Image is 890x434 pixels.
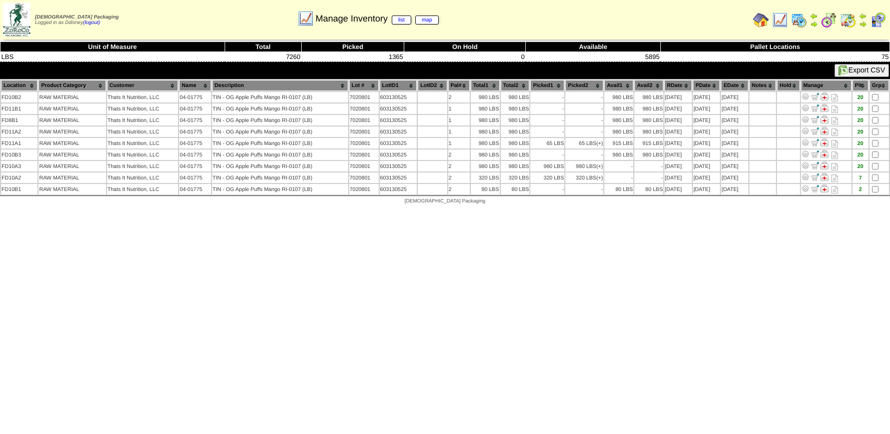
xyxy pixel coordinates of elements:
[39,149,106,160] td: RAW MATERIAL
[634,184,663,194] td: 80 LBS
[107,80,179,91] th: Customer
[530,126,564,137] td: -
[811,150,819,158] img: Move
[693,149,720,160] td: [DATE]
[664,115,692,125] td: [DATE]
[1,184,38,194] td: FD10B1
[831,128,838,136] i: Note
[693,138,720,148] td: [DATE]
[821,12,837,28] img: calendarblend.gif
[471,92,500,102] td: 980 LBS
[870,12,886,28] img: calendarcustomer.gif
[212,92,348,102] td: TIN - OG Apple Puffs Mango RI-0107 (LB)
[212,138,348,148] td: TIN - OG Apple Puffs Mango RI-0107 (LB)
[471,80,500,91] th: Total1
[565,149,603,160] td: -
[39,184,106,194] td: RAW MATERIAL
[501,80,530,91] th: Total2
[212,161,348,171] td: TIN - OG Apple Puffs Mango RI-0107 (LB)
[179,172,211,183] td: 04-01775
[604,92,633,102] td: 980 LBS
[853,106,868,112] div: 20
[565,126,603,137] td: -
[380,149,417,160] td: 603130525
[349,149,379,160] td: 7020801
[448,184,470,194] td: 2
[212,80,348,91] th: Description
[1,161,38,171] td: FD10A3
[225,52,302,62] td: 7260
[801,138,809,146] img: Adjust
[604,80,633,91] th: Avail1
[753,12,769,28] img: home.gif
[298,10,314,26] img: line_graph.gif
[820,184,828,192] img: Manage Hold
[831,174,838,182] i: Note
[380,138,417,148] td: 603130525
[530,92,564,102] td: -
[212,115,348,125] td: TIN - OG Apple Puffs Mango RI-0107 (LB)
[212,149,348,160] td: TIN - OG Apple Puffs Mango RI-0107 (LB)
[834,64,889,77] button: Export CSV
[179,126,211,137] td: 04-01775
[852,80,868,91] th: Plt
[349,115,379,125] td: 7020801
[179,149,211,160] td: 04-01775
[604,161,633,171] td: -
[501,115,530,125] td: 980 LBS
[853,152,868,158] div: 20
[448,161,470,171] td: 2
[721,115,748,125] td: [DATE]
[634,172,663,183] td: -
[1,52,225,62] td: LBS
[380,126,417,137] td: 603130525
[501,161,530,171] td: 980 LBS
[448,103,470,114] td: 1
[721,126,748,137] td: [DATE]
[565,184,603,194] td: -
[404,42,526,52] th: On Hold
[471,126,500,137] td: 980 LBS
[820,104,828,112] img: Manage Hold
[853,117,868,123] div: 20
[39,103,106,114] td: RAW MATERIAL
[380,103,417,114] td: 603130525
[749,80,776,91] th: Notes
[530,149,564,160] td: -
[349,161,379,171] td: 7020801
[349,103,379,114] td: 7020801
[3,3,31,36] img: zoroco-logo-small.webp
[349,126,379,137] td: 7020801
[501,172,530,183] td: 320 LBS
[772,12,788,28] img: line_graph.gif
[721,172,748,183] td: [DATE]
[1,103,38,114] td: FD11B1
[179,138,211,148] td: 04-01775
[530,138,564,148] td: 65 LBS
[831,117,838,124] i: Note
[820,138,828,146] img: Manage Hold
[596,163,603,169] div: (+)
[831,163,838,170] i: Note
[721,184,748,194] td: [DATE]
[721,161,748,171] td: [DATE]
[565,103,603,114] td: -
[380,172,417,183] td: 603130525
[448,172,470,183] td: 2
[501,138,530,148] td: 980 LBS
[634,103,663,114] td: 980 LBS
[831,105,838,113] i: Note
[853,163,868,169] div: 20
[853,94,868,100] div: 20
[820,115,828,123] img: Manage Hold
[831,140,838,147] i: Note
[107,92,179,102] td: Thats It Nutrition, LLC
[530,172,564,183] td: 320 LBS
[107,161,179,171] td: Thats It Nutrition, LLC
[664,80,692,91] th: RDate
[791,12,807,28] img: calendarprod.gif
[418,80,447,91] th: LotID2
[1,138,38,148] td: FD11A1
[471,138,500,148] td: 980 LBS
[39,92,106,102] td: RAW MATERIAL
